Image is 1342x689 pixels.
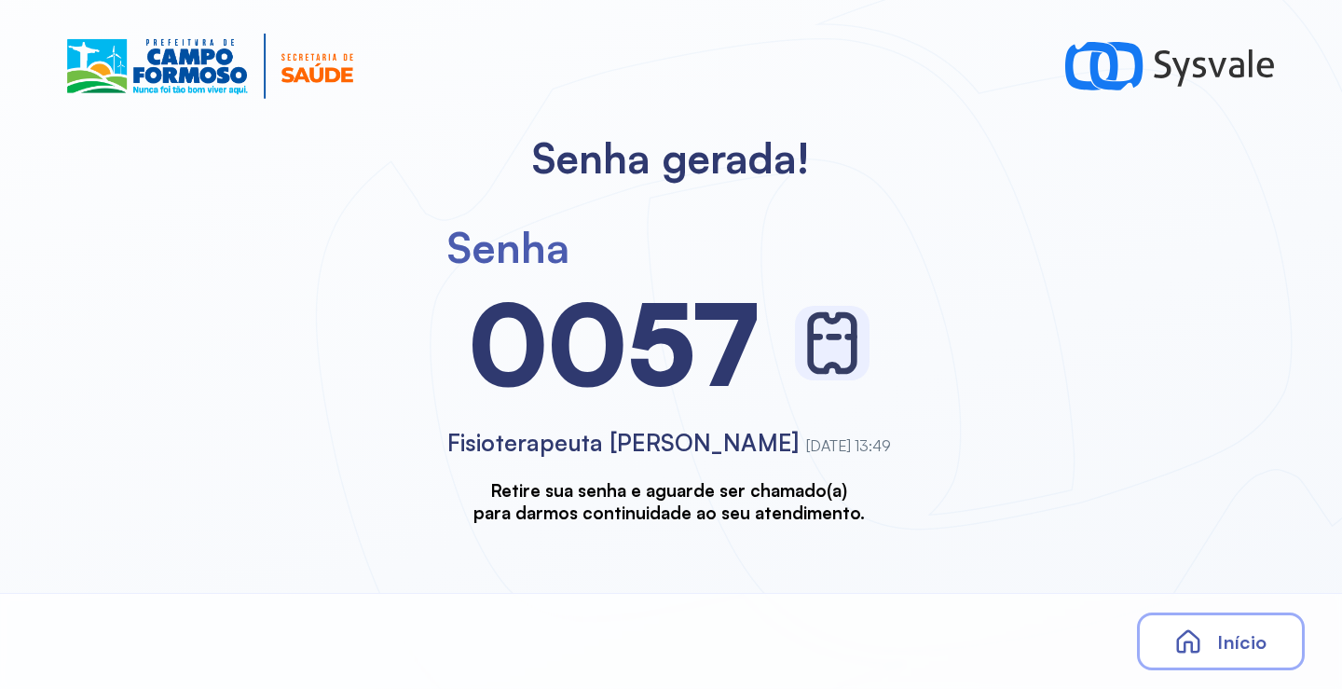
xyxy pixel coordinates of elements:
div: Senha [447,221,569,273]
img: logo-sysvale.svg [1065,34,1275,99]
img: Logotipo do estabelecimento [67,34,353,99]
span: [DATE] 13:49 [806,436,891,455]
h2: Senha gerada! [532,132,810,184]
span: Início [1217,630,1267,654]
h3: Retire sua senha e aguarde ser chamado(a) para darmos continuidade ao seu atendimento. [473,479,865,523]
div: 0057 [469,273,758,413]
span: Fisioterapeuta [PERSON_NAME] [447,428,799,457]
